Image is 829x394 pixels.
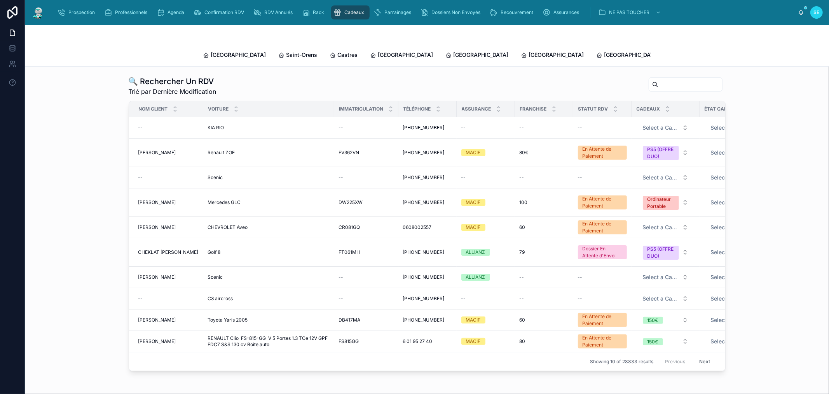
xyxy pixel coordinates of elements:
a: Scenic [208,174,330,181]
a: Select Button [704,195,775,210]
span: Select a État Cadeaux [711,295,759,303]
span: Recouvrement [501,9,533,16]
span: Select a Cadeau [643,223,679,231]
span: Confirmation RDV [204,9,244,16]
span: 79 [520,249,525,255]
a: Select Button [704,245,775,260]
span: -- [520,125,524,131]
span: Select a État Cadeaux [711,174,759,181]
a: 80€ [520,150,569,156]
span: Voiture [208,106,229,112]
a: -- [339,125,394,131]
a: Toyota Yaris 2005 [208,317,330,323]
div: ALLIANZ [466,274,485,281]
a: En Attente de Paiement [578,195,627,209]
span: Toyota Yaris 2005 [208,317,248,323]
span: -- [339,125,344,131]
button: Select Button [705,121,775,135]
span: CHEVROLET Aveo [208,224,248,230]
span: Select a Cadeau [643,124,679,132]
a: ALLIANZ [461,274,510,281]
a: [GEOGRAPHIC_DATA] [597,48,660,63]
button: Select Button [705,220,775,234]
span: DW225XW [339,199,363,206]
span: Assurance [462,106,491,112]
button: Select Button [637,292,695,306]
span: Franchise [520,106,547,112]
span: Scenic [208,274,223,280]
button: Select Button [705,292,775,306]
div: MACIF [466,149,481,156]
span: Immatriculation [339,106,384,112]
span: KIA RIO [208,125,224,131]
button: Select Button [705,270,775,284]
span: Select a État Cadeaux [711,338,759,345]
span: [PHONE_NUMBER] [403,295,445,302]
a: -- [578,274,627,280]
a: -- [339,174,394,181]
button: Select Button [705,171,775,185]
a: Dossier En Attente d'Envoi [578,245,627,259]
a: Saint-Orens [279,48,318,63]
a: Select Button [704,334,775,349]
a: 79 [520,249,569,255]
span: FT061MH [339,249,360,255]
a: Select Button [636,220,695,235]
span: Professionnels [115,9,147,16]
a: Castres [330,48,358,63]
a: 60 [520,317,569,323]
button: Select Button [705,195,775,209]
a: [PHONE_NUMBER] [403,125,452,131]
a: Select Button [704,270,775,285]
span: -- [138,125,143,131]
span: Select a État Cadeaux [711,223,759,231]
span: -- [520,174,524,181]
div: scrollable content [51,4,798,21]
a: Select Button [704,313,775,327]
div: PS5 (OFFRE DUO) [647,246,674,260]
span: Assurances [553,9,579,16]
a: -- [461,125,510,131]
a: MACIF [461,317,510,324]
span: Golf 8 [208,249,221,255]
span: -- [578,274,583,280]
a: KIA RIO [208,125,330,131]
a: Assurances [540,5,585,19]
span: CHEKLAT [PERSON_NAME] [138,249,199,255]
a: [GEOGRAPHIC_DATA] [203,48,266,63]
span: [PERSON_NAME] [138,338,176,345]
a: Recouvrement [487,5,539,19]
div: ALLIANZ [466,249,485,256]
a: [PHONE_NUMBER] [403,274,452,280]
a: En Attente de Paiement [578,146,627,160]
a: FV362VN [339,150,394,156]
button: Select Button [637,242,695,263]
button: Select Button [637,142,695,163]
a: [PERSON_NAME] [138,199,199,206]
a: En Attente de Paiement [578,334,627,348]
a: Prospection [55,5,100,19]
span: FS815GG [339,338,359,345]
div: En Attente de Paiement [583,195,622,209]
span: Select a État Cadeaux [711,149,759,157]
a: Mercedes GLC [208,199,330,206]
a: -- [461,295,510,302]
a: Select Button [636,170,695,185]
span: -- [461,125,466,131]
span: 0608002557 [403,224,432,230]
a: DB417MA [339,317,394,323]
span: C3 aircross [208,295,233,302]
span: -- [578,125,583,131]
a: DW225XW [339,199,394,206]
span: -- [578,295,583,302]
div: MACIF [466,317,481,324]
a: RDV Annulés [251,5,298,19]
a: [PHONE_NUMBER] [403,249,452,255]
span: Select a État Cadeaux [711,316,759,324]
a: Select Button [704,120,775,135]
span: -- [461,174,466,181]
img: App logo [31,6,45,19]
a: Agenda [154,5,190,19]
span: [GEOGRAPHIC_DATA] [211,51,266,59]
